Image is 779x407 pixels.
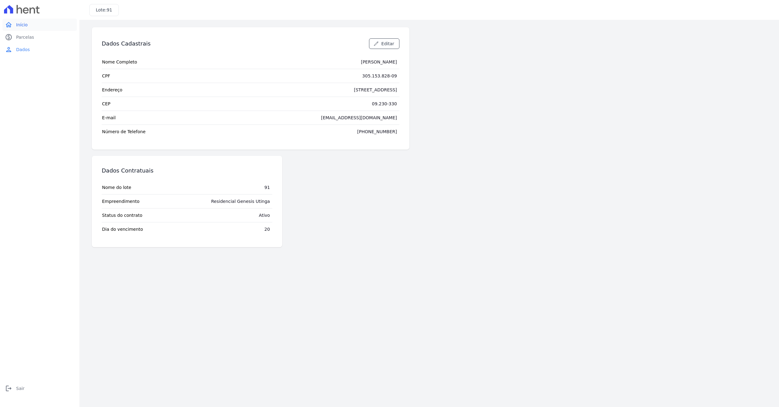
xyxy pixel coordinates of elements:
span: Dados [16,46,30,53]
span: Endereço [102,87,122,93]
i: paid [5,33,12,41]
span: Editar [381,41,394,47]
span: Número de Telefone [102,129,145,135]
span: Início [16,22,28,28]
i: home [5,21,12,28]
a: personDados [2,43,77,56]
a: Editar [369,38,399,49]
span: CPF [102,73,110,79]
div: 09.230-330 [372,101,397,107]
div: Ativo [259,212,270,218]
a: logoutSair [2,382,77,395]
span: CEP [102,101,110,107]
div: 305.153.828-09 [362,73,397,79]
span: Sair [16,385,24,392]
h3: Dados Cadastrais [102,40,151,47]
div: [EMAIL_ADDRESS][DOMAIN_NAME] [321,115,397,121]
span: Status do contrato [102,212,142,218]
a: homeInício [2,19,77,31]
div: [PHONE_NUMBER] [357,129,397,135]
a: paidParcelas [2,31,77,43]
span: Dia do vencimento [102,226,143,232]
div: 20 [265,226,270,232]
span: 91 [107,7,112,12]
h3: Lote: [96,7,112,13]
span: Parcelas [16,34,34,40]
span: Empreendimento [102,198,140,204]
i: person [5,46,12,53]
div: [PERSON_NAME] [361,59,397,65]
div: [STREET_ADDRESS] [354,87,397,93]
span: Nome Completo [102,59,137,65]
i: logout [5,385,12,392]
span: Nome do lote [102,184,131,190]
div: Residencial Genesis Utinga [211,198,270,204]
span: E-mail [102,115,116,121]
div: 91 [265,184,270,190]
h3: Dados Contratuais [102,167,154,174]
